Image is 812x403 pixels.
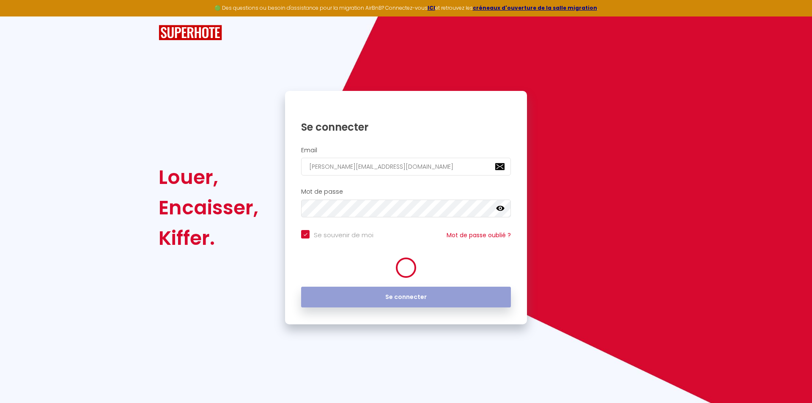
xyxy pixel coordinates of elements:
a: Mot de passe oublié ? [447,231,511,239]
img: SuperHote logo [159,25,222,41]
div: Encaisser, [159,192,258,223]
h2: Mot de passe [301,188,511,195]
input: Ton Email [301,158,511,175]
h2: Email [301,147,511,154]
a: ICI [428,4,435,11]
div: Kiffer. [159,223,258,253]
button: Ouvrir le widget de chat LiveChat [7,3,32,29]
div: Louer, [159,162,258,192]
a: créneaux d'ouverture de la salle migration [473,4,597,11]
h1: Se connecter [301,121,511,134]
button: Se connecter [301,287,511,308]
